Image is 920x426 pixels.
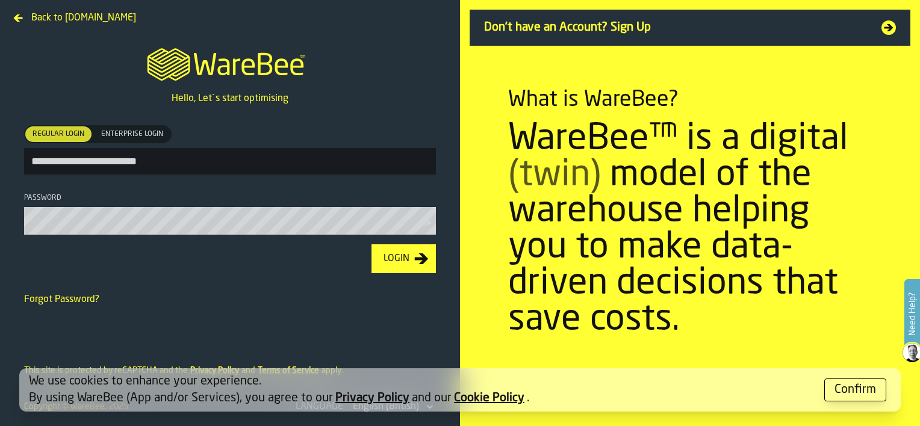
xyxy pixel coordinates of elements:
[24,125,436,174] label: button-toolbar-[object Object]
[508,122,872,338] div: WareBee™ is a digital model of the warehouse helping you to make data-driven decisions that save ...
[96,129,168,140] span: Enterprise Login
[19,368,901,412] div: alert-[object Object]
[484,19,867,36] span: Don't have an Account? Sign Up
[24,295,99,304] a: Forgot Password?
[379,252,414,266] div: Login
[470,10,910,46] a: Don't have an Account? Sign Up
[94,126,170,142] div: thumb
[29,373,815,407] div: We use cookies to enhance your experience. By using WareBee (App and/or Services), you agree to o...
[93,125,172,143] label: button-switch-multi-Enterprise Login
[10,10,141,19] a: Back to [DOMAIN_NAME]
[835,381,876,398] div: Confirm
[24,207,436,235] input: button-toolbar-Password
[24,148,436,174] input: button-toolbar-[object Object]
[454,392,524,404] a: Cookie Policy
[25,126,92,142] div: thumb
[824,378,886,401] button: button-
[508,158,601,194] span: (twin)
[508,88,679,112] div: What is WareBee?
[31,11,136,25] span: Back to [DOMAIN_NAME]
[371,244,436,273] button: button-Login
[335,392,409,404] a: Privacy Policy
[24,194,436,235] label: button-toolbar-Password
[24,194,436,202] div: Password
[419,217,434,229] button: button-toolbar-Password
[906,280,919,348] label: Need Help?
[172,91,288,106] p: Hello, Let`s start optimising
[136,34,323,91] a: logo-header
[28,129,89,140] span: Regular Login
[24,125,93,143] label: button-switch-multi-Regular Login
